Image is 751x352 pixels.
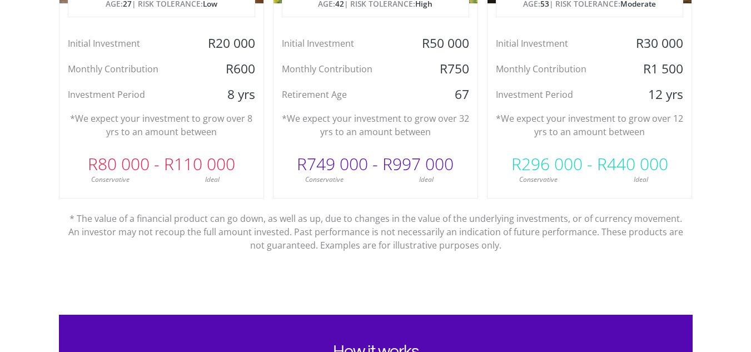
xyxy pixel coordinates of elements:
div: Monthly Contribution [273,61,410,77]
div: Ideal [161,175,263,185]
div: R749 000 - R997 000 [273,147,478,181]
div: 12 yrs [624,86,692,103]
div: R80 000 - R110 000 [59,147,263,181]
div: R750 [410,61,478,77]
div: Investment Period [59,86,196,103]
p: * The value of a financial product can go down, as well as up, due to changes in the value of the... [67,199,684,252]
div: 8 yrs [195,86,263,103]
div: Conservative [59,175,162,185]
div: Ideal [590,175,692,185]
div: R50 000 [410,35,478,52]
div: Conservative [488,175,590,185]
div: R600 [195,61,263,77]
div: Ideal [375,175,478,185]
div: Investment Period [488,86,624,103]
div: Initial Investment [488,35,624,52]
div: Initial Investment [59,35,196,52]
p: *We expect your investment to grow over 8 yrs to an amount between [68,112,255,138]
div: R1 500 [624,61,692,77]
div: Initial Investment [273,35,410,52]
div: R296 000 - R440 000 [488,147,692,181]
div: R20 000 [195,35,263,52]
div: Monthly Contribution [59,61,196,77]
div: R30 000 [624,35,692,52]
p: *We expect your investment to grow over 12 yrs to an amount between [496,112,683,138]
div: Monthly Contribution [488,61,624,77]
p: *We expect your investment to grow over 32 yrs to an amount between [282,112,469,138]
div: Conservative [273,175,376,185]
div: 67 [410,86,478,103]
div: Retirement Age [273,86,410,103]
